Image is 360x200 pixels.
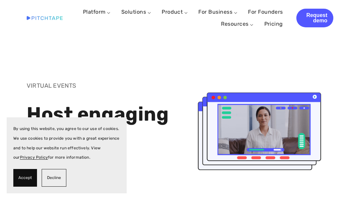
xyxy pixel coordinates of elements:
[18,173,32,183] span: Accept
[13,169,37,187] button: Accept
[47,173,61,183] span: Decline
[27,104,174,189] h1: Host engaging events, anytime, anywhere
[7,117,127,193] section: Cookie banner
[264,18,283,30] a: Pricing
[42,169,66,187] button: Decline
[27,16,63,20] img: Pitchtape | Video Submission Management Software
[83,9,111,15] a: Platform ⌵
[121,9,151,15] a: Solutions ⌵
[27,81,174,91] p: VIRTUAL EVENTS
[296,9,333,27] a: Request demo
[13,124,120,162] p: By using this website, you agree to our use of cookies. We use cookies to provide you with a grea...
[20,155,48,160] a: Privacy Policy
[221,21,253,27] a: Resources ⌵
[198,9,237,15] a: For Business ⌵
[248,6,283,18] a: For Founders
[162,9,188,15] a: Product ⌵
